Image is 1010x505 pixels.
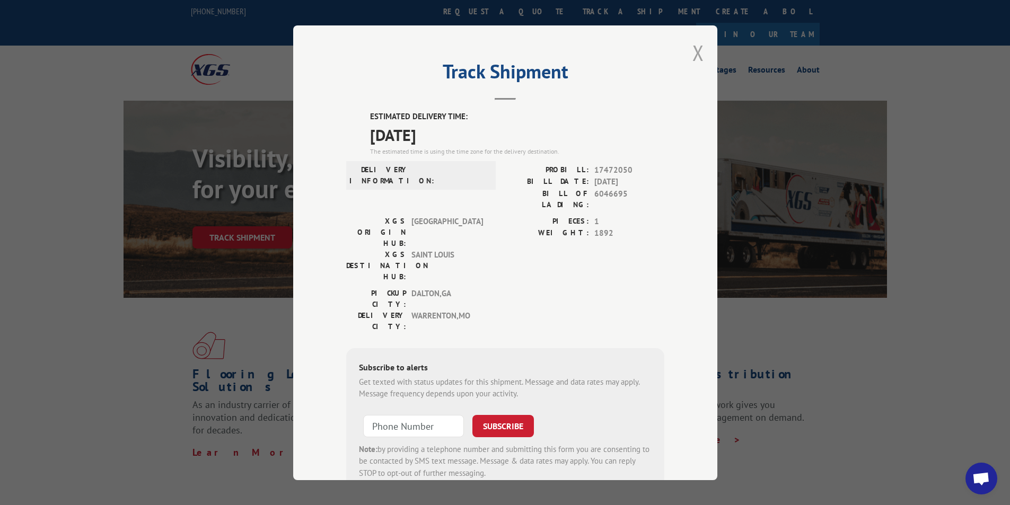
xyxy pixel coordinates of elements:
label: DELIVERY CITY: [346,309,406,332]
span: 1892 [594,227,664,240]
span: [DATE] [370,122,664,146]
label: PIECES: [505,215,589,227]
span: 6046695 [594,188,664,210]
span: WARRENTON , MO [411,309,483,332]
label: BILL DATE: [505,176,589,188]
div: The estimated time is using the time zone for the delivery destination. [370,146,664,156]
label: WEIGHT: [505,227,589,240]
strong: Note: [359,444,377,454]
button: Close modal [692,39,704,67]
span: [DATE] [594,176,664,188]
label: PROBILL: [505,164,589,176]
label: BILL OF LADING: [505,188,589,210]
label: DELIVERY INFORMATION: [349,164,409,186]
button: SUBSCRIBE [472,414,534,437]
span: 17472050 [594,164,664,176]
div: Get texted with status updates for this shipment. Message and data rates may apply. Message frequ... [359,376,652,400]
span: [GEOGRAPHIC_DATA] [411,215,483,249]
span: SAINT LOUIS [411,249,483,282]
span: DALTON , GA [411,287,483,309]
span: 1 [594,215,664,227]
label: ESTIMATED DELIVERY TIME: [370,111,664,123]
div: Open chat [965,463,997,494]
label: XGS ORIGIN HUB: [346,215,406,249]
div: by providing a telephone number and submitting this form you are consenting to be contacted by SM... [359,443,652,479]
label: XGS DESTINATION HUB: [346,249,406,282]
label: PICKUP CITY: [346,287,406,309]
div: Subscribe to alerts [359,360,652,376]
h2: Track Shipment [346,64,664,84]
input: Phone Number [363,414,464,437]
